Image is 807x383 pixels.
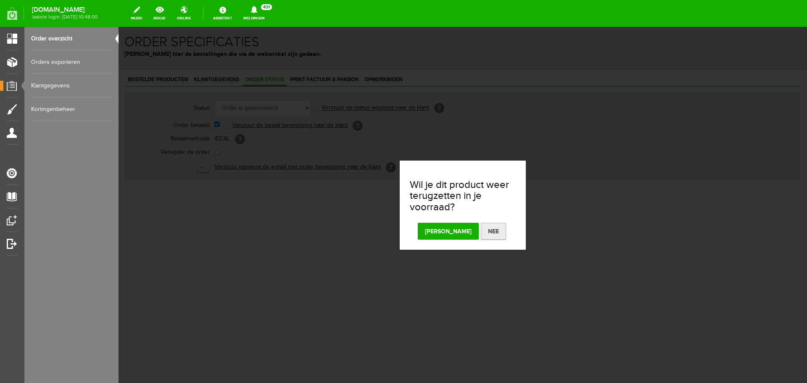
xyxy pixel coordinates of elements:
span: 431 [261,4,272,10]
a: Assistent [208,4,237,23]
button: [PERSON_NAME] [299,196,360,213]
a: Orders exporteren [31,50,112,74]
a: online [172,4,196,23]
a: Meldingen431 [238,4,270,23]
a: Klantgegevens [31,74,112,98]
span: laatste login: [DATE] 10:48:00 [32,15,98,19]
a: Order overzicht [31,27,112,50]
a: bekijk [148,4,171,23]
strong: [DOMAIN_NAME] [32,8,98,12]
a: wijzig [126,4,147,23]
h3: Wil je dit product weer terugzetten in je voorraad? [291,153,397,186]
button: Nee [362,196,388,213]
a: Kortingenbeheer [31,98,112,121]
